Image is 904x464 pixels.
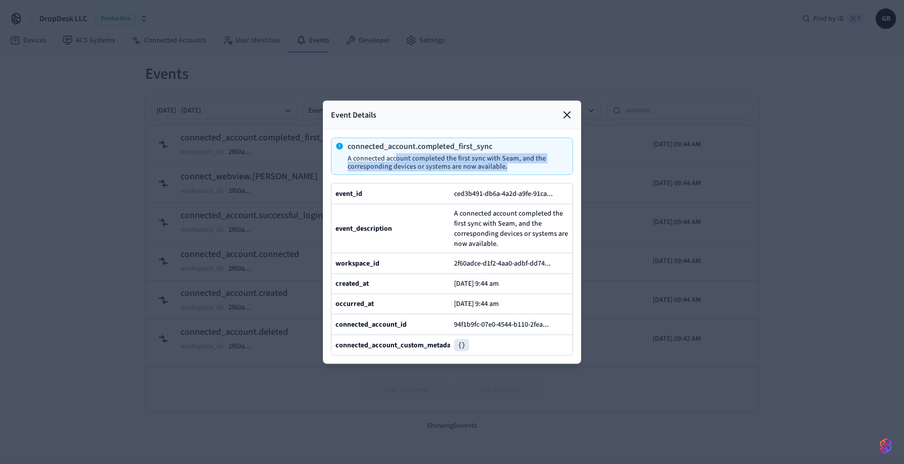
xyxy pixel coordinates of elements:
[335,188,362,198] b: event_id
[454,208,569,248] span: A connected account completed the first sync with Seam, and the corresponding devices or systems ...
[454,300,499,308] p: [DATE] 9:44 am
[452,257,561,269] button: 2f60adce-d1f2-4aa0-adbf-dd74...
[452,318,559,330] button: 94f1b9fc-07e0-4544-b110-2fea...
[348,142,564,150] p: connected_account.completed_first_sync
[880,438,892,454] img: SeamLogoGradient.69752ec5.svg
[454,280,499,288] p: [DATE] 9:44 am
[452,187,563,199] button: ced3b491-db6a-4a2d-a9fe-91ca...
[348,154,564,170] p: A connected account completed the first sync with Seam, and the corresponding devices or systems ...
[454,339,469,351] pre: {}
[331,109,376,121] p: Event Details
[335,340,457,350] b: connected_account_custom_metadata
[335,299,374,309] b: occurred_at
[335,258,379,268] b: workspace_id
[335,319,407,329] b: connected_account_id
[335,223,392,233] b: event_description
[335,279,369,289] b: created_at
